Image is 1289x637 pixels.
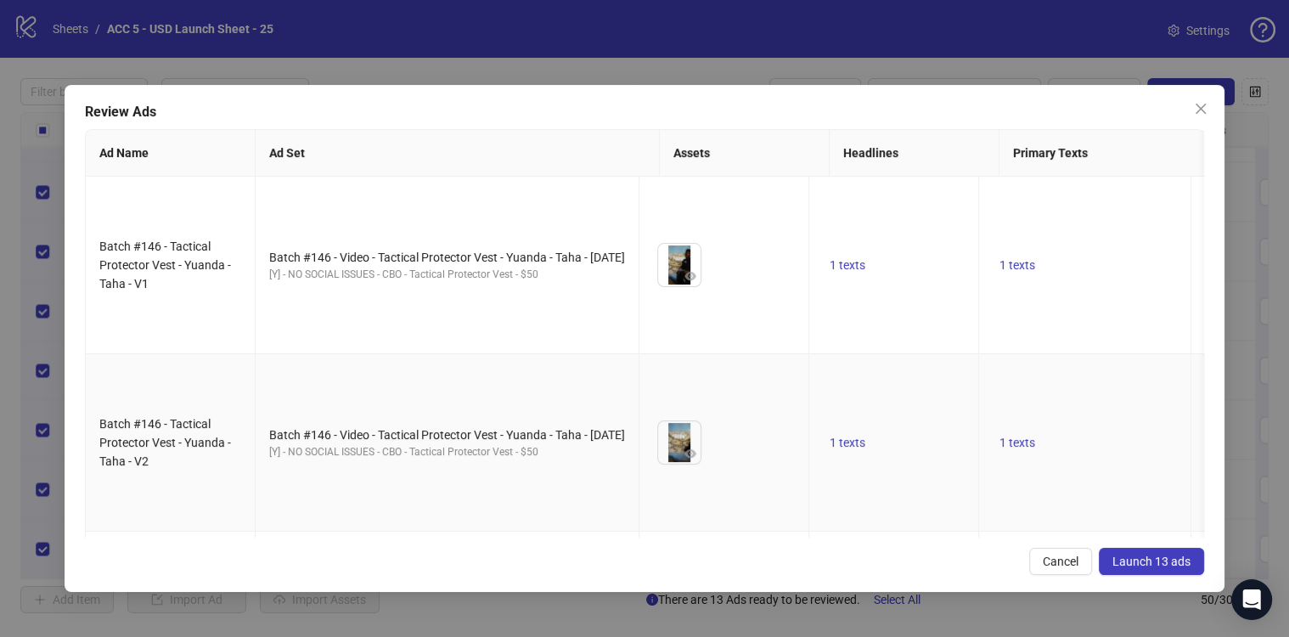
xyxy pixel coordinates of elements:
th: Primary Texts [999,130,1211,177]
span: Launch 13 ads [1112,555,1190,568]
button: 1 texts [823,255,872,275]
button: Close [1187,95,1214,122]
span: 1 texts [999,436,1035,449]
button: 1 texts [993,255,1042,275]
button: Preview [680,266,701,286]
div: [Y] - NO SOCIAL ISSUES - CBO - Tactical Protector Vest - $50 [269,267,625,283]
button: Cancel [1029,548,1092,575]
div: Batch #146 - Video - Tactical Protector Vest - Yuanda - Taha - [DATE] [269,248,625,267]
span: eye [684,270,696,282]
img: Asset 1 [658,421,701,464]
th: Assets [659,130,829,177]
span: 1 texts [830,258,865,272]
span: 1 texts [999,258,1035,272]
img: Asset 1 [658,244,701,286]
div: Batch #146 - Video - Tactical Protector Vest - Yuanda - Taha - [DATE] [269,426,625,444]
div: Review Ads [85,102,1204,122]
span: eye [684,448,696,459]
span: Batch #146 - Tactical Protector Vest - Yuanda - Taha - V1 [99,240,231,290]
button: Preview [680,443,701,464]
th: Headlines [829,130,999,177]
span: 1 texts [830,436,865,449]
button: 1 texts [993,432,1042,453]
span: close [1194,102,1207,116]
button: Launch 13 ads [1099,548,1204,575]
div: Open Intercom Messenger [1231,579,1272,620]
div: [Y] - NO SOCIAL ISSUES - CBO - Tactical Protector Vest - $50 [269,444,625,460]
th: Ad Name [86,130,256,177]
button: 1 texts [823,432,872,453]
th: Ad Set [256,130,660,177]
span: Cancel [1043,555,1078,568]
span: Batch #146 - Tactical Protector Vest - Yuanda - Taha - V2 [99,417,231,468]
